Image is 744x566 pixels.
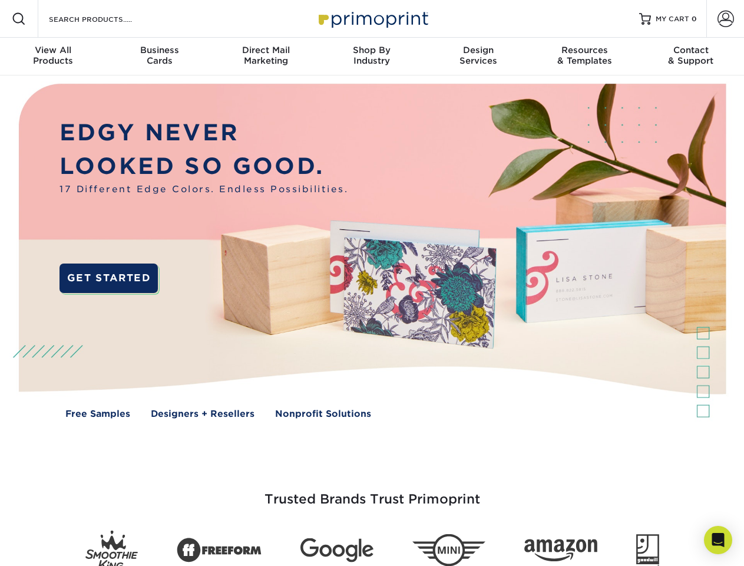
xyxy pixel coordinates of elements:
input: SEARCH PRODUCTS..... [48,12,163,26]
div: & Templates [531,45,637,66]
div: & Support [638,45,744,66]
div: Industry [319,45,425,66]
span: 0 [692,15,697,23]
img: Amazon [524,539,597,562]
div: Cards [106,45,212,66]
div: Marketing [213,45,319,66]
p: LOOKED SO GOOD. [59,150,348,183]
div: Services [425,45,531,66]
img: Goodwill [636,534,659,566]
a: DesignServices [425,38,531,75]
span: Shop By [319,45,425,55]
h3: Trusted Brands Trust Primoprint [28,463,717,521]
iframe: Google Customer Reviews [3,530,100,562]
img: Primoprint [313,6,431,31]
span: MY CART [656,14,689,24]
a: Contact& Support [638,38,744,75]
span: Resources [531,45,637,55]
a: Designers + Resellers [151,407,254,421]
a: Nonprofit Solutions [275,407,371,421]
a: Resources& Templates [531,38,637,75]
a: Shop ByIndustry [319,38,425,75]
p: EDGY NEVER [59,116,348,150]
a: Direct MailMarketing [213,38,319,75]
a: Free Samples [65,407,130,421]
a: BusinessCards [106,38,212,75]
div: Open Intercom Messenger [704,526,732,554]
span: Contact [638,45,744,55]
span: Direct Mail [213,45,319,55]
span: Business [106,45,212,55]
img: Google [300,538,373,562]
a: GET STARTED [59,264,158,293]
span: 17 Different Edge Colors. Endless Possibilities. [59,183,348,196]
span: Design [425,45,531,55]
